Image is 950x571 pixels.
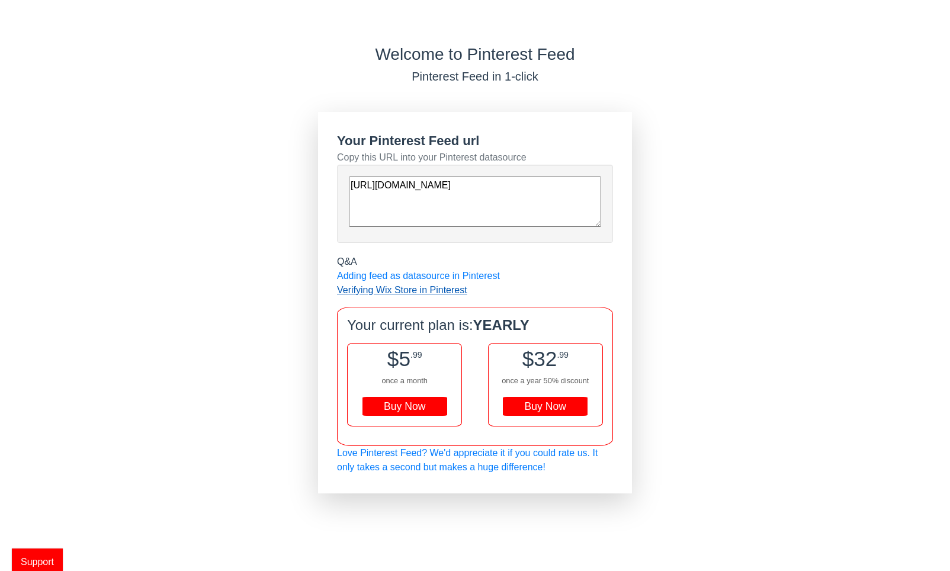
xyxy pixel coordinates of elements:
span: .99 [410,350,422,360]
div: Copy this URL into your Pinterest datasource [337,150,613,165]
div: Your Pinterest Feed url [337,131,613,150]
div: Q&A [337,255,613,269]
div: Buy Now [362,397,447,416]
a: Verifying Wix Store in Pinterest [337,285,467,295]
a: Adding feed as datasource in Pinterest [337,271,500,281]
b: YEARLY [473,317,529,333]
span: $5 [387,347,410,370]
div: once a year 50% discount [489,375,602,386]
div: Buy Now [503,397,588,416]
div: once a month [348,375,461,386]
span: $32 [522,347,557,370]
h4: Your current plan is: [347,317,603,334]
span: .99 [557,350,569,360]
a: Love Pinterest Feed? We'd appreciate it if you could rate us. It only takes a second but makes a ... [337,448,598,472]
